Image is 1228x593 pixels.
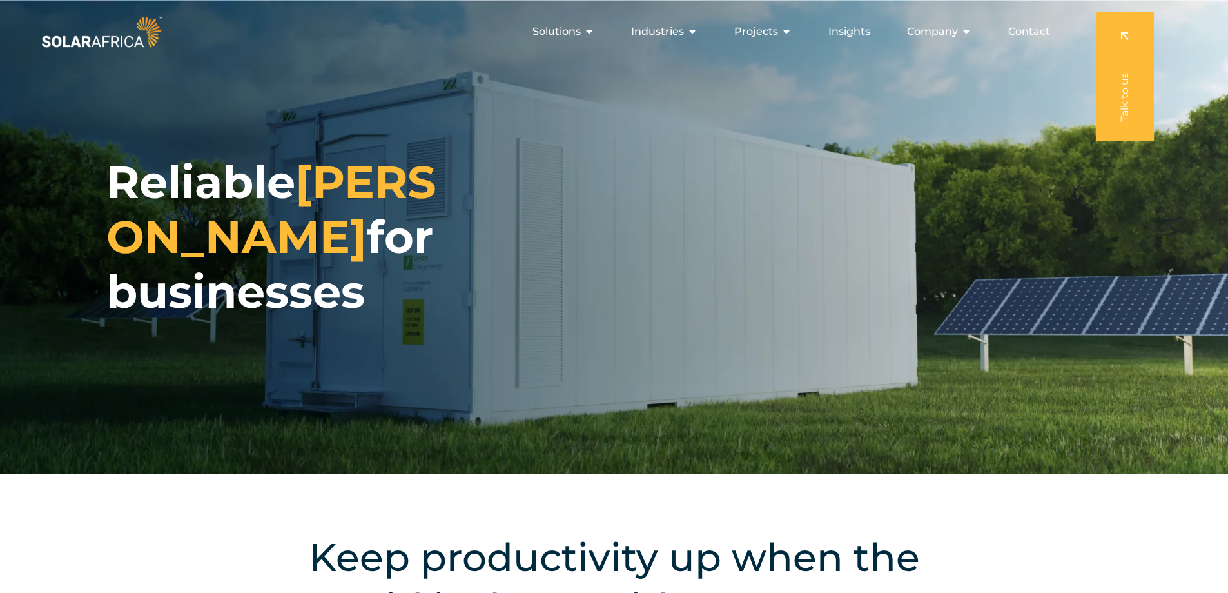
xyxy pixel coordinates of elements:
[106,155,461,319] h1: Reliable for businesses
[1008,24,1050,39] a: Contact
[106,154,436,265] span: [PERSON_NAME]
[907,24,958,39] span: Company
[165,19,1060,45] div: Menu Toggle
[165,19,1060,45] nav: Menu
[532,24,581,39] span: Solutions
[631,24,684,39] span: Industries
[828,24,870,39] a: Insights
[734,24,778,39] span: Projects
